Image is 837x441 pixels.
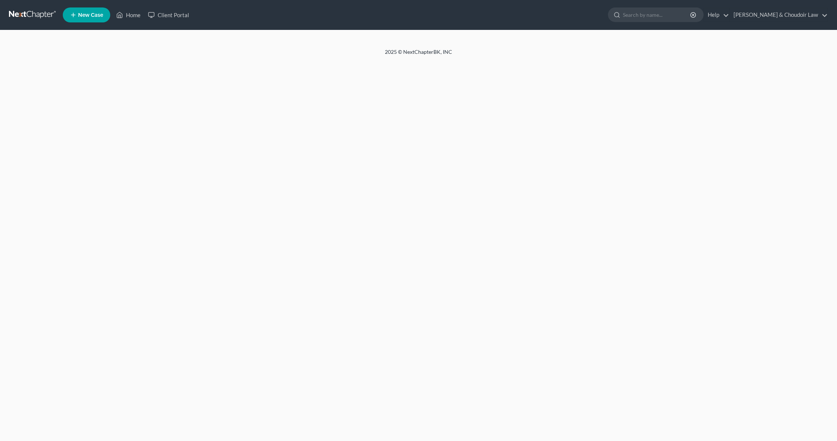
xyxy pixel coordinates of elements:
span: New Case [78,12,103,18]
a: Help [704,8,729,22]
a: Client Portal [144,8,193,22]
input: Search by name... [623,8,691,22]
a: Home [112,8,144,22]
div: 2025 © NextChapterBK, INC [206,48,631,62]
a: [PERSON_NAME] & Choudoir Law [730,8,828,22]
